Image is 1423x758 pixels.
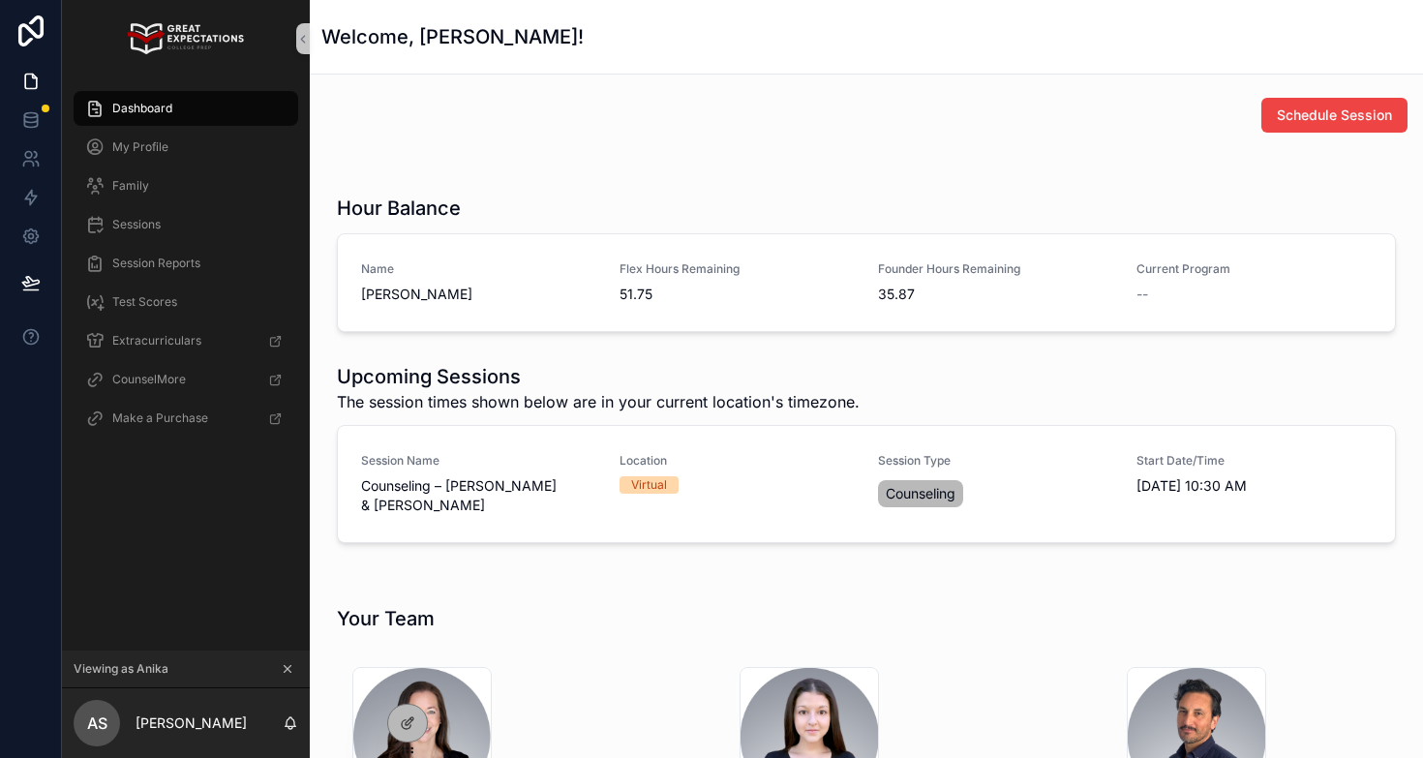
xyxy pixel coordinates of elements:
span: Start Date/Time [1136,453,1372,469]
a: Sessions [74,207,298,242]
a: My Profile [74,130,298,165]
span: 35.87 [878,285,1113,304]
span: Session Type [878,453,1113,469]
span: Counseling [886,484,955,503]
span: Sessions [112,217,161,232]
span: The session times shown below are in your current location's timezone. [337,390,860,413]
a: Extracurriculars [74,323,298,358]
span: Name [361,261,596,277]
h1: Welcome, [PERSON_NAME]! [321,23,584,50]
span: -- [1136,285,1148,304]
span: AS [87,712,107,735]
a: Dashboard [74,91,298,126]
span: [PERSON_NAME] [361,285,596,304]
h1: Upcoming Sessions [337,363,860,390]
img: App logo [128,23,243,54]
a: Session Reports [74,246,298,281]
h1: Hour Balance [337,195,461,222]
span: Session Name [361,453,596,469]
span: Founder Hours Remaining [878,261,1113,277]
span: CounselMore [112,372,186,387]
button: Schedule Session [1261,98,1408,133]
span: Schedule Session [1277,106,1392,125]
span: Family [112,178,149,194]
span: Dashboard [112,101,172,116]
span: Location [620,453,855,469]
span: Extracurriculars [112,333,201,349]
a: Family [74,168,298,203]
span: Test Scores [112,294,177,310]
span: 51.75 [620,285,855,304]
span: Viewing as Anika [74,661,168,677]
span: Make a Purchase [112,410,208,426]
a: Test Scores [74,285,298,319]
a: Make a Purchase [74,401,298,436]
span: My Profile [112,139,168,155]
a: CounselMore [74,362,298,397]
span: [DATE] 10:30 AM [1136,476,1372,496]
span: Current Program [1136,261,1372,277]
span: Flex Hours Remaining [620,261,855,277]
span: Counseling – [PERSON_NAME] & [PERSON_NAME] [361,476,596,515]
p: [PERSON_NAME] [136,713,247,733]
h1: Your Team [337,605,435,632]
div: Virtual [631,476,667,494]
div: scrollable content [62,77,310,461]
span: Session Reports [112,256,200,271]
